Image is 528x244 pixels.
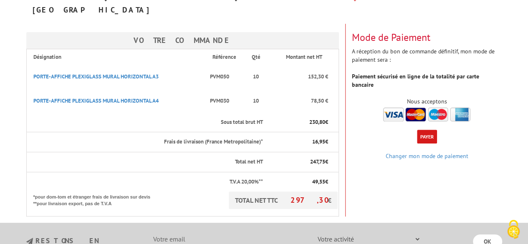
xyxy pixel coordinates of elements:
p: T.V.A 20,00%** [33,178,263,186]
p: 10 [249,73,263,81]
p: Désignation [33,53,200,61]
p: *pour dom-tom et étranger frais de livraison sur devis **pour livraison export, pas de T.V.A [33,191,159,207]
p: 78,50 € [270,97,328,105]
th: Frais de livraison (France Metropolitaine)* [26,132,264,152]
span: 297,30 [291,195,328,205]
a: Changer mon mode de paiement [386,152,468,160]
p: € [270,158,328,166]
a: PORTE-AFFICHE PLEXIGLASS MURAL HORIZONTAL A3 [33,73,159,80]
div: Nous acceptons [352,97,502,106]
p: 10 [249,97,263,105]
span: 230,80 [309,118,325,126]
th: Sous total brut HT [26,113,264,132]
button: Payer [417,130,437,143]
p: PVM050 [207,69,242,85]
strong: Paiement sécurisé en ligne de la totalité par carte bancaire [352,73,479,88]
img: accepted.png [383,108,470,121]
p: TOTAL NET TTC € [229,191,338,209]
p: PVM030 [207,93,242,109]
p: € [270,138,328,146]
span: 49,55 [312,178,325,185]
p: Montant net HT [270,53,338,61]
h3: Votre Commande [26,32,339,49]
p: Référence [207,53,242,61]
p: € [270,118,328,126]
span: 247,75 [310,158,325,165]
p: Qté [249,53,263,61]
div: A réception du bon de commande définitif, mon mode de paiement sera : [346,24,508,123]
p: € [270,178,328,186]
h3: Mode de Paiement [352,32,502,43]
img: Cookies (fenêtre modale) [503,219,524,240]
button: Cookies (fenêtre modale) [499,216,528,244]
span: 16,95 [312,138,325,145]
th: Total net HT [26,152,264,172]
a: PORTE-AFFICHE PLEXIGLASS MURAL HORIZONTAL A4 [33,97,159,104]
p: 152,30 € [270,73,328,81]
